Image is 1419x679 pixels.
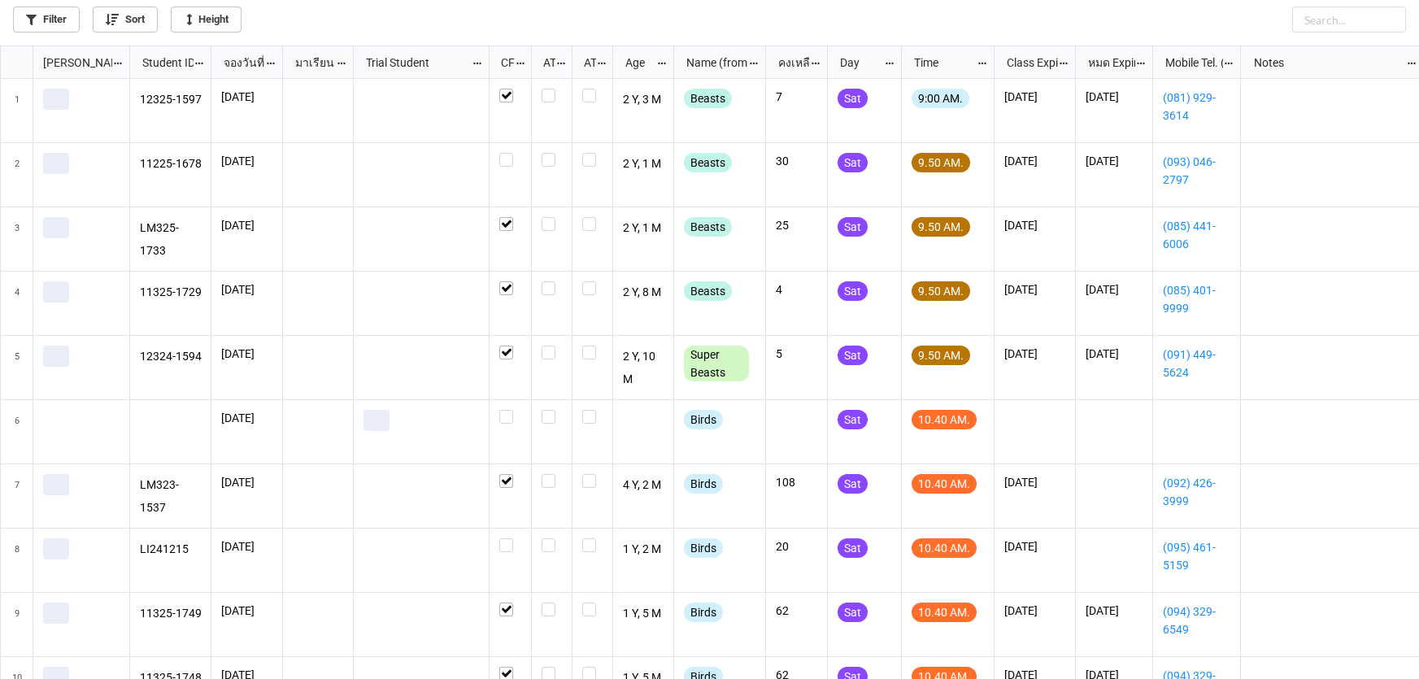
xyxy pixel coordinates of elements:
div: หมด Expired date (from [PERSON_NAME] Name) [1078,54,1135,72]
a: (093) 046-2797 [1163,153,1230,189]
div: Super Beasts [684,346,749,381]
div: Time [904,54,977,72]
a: (081) 929-3614 [1163,89,1230,124]
div: 10.40 AM. [912,410,977,429]
div: 9.50 AM. [912,346,970,365]
div: Sat [838,346,868,365]
p: 2 Y, 8 M [623,281,664,304]
p: LM323-1537 [140,474,202,518]
p: [DATE] [221,89,272,105]
span: 9 [15,593,20,656]
div: Sat [838,410,868,429]
p: [DATE] [1086,603,1143,619]
div: Birds [684,474,723,494]
p: [DATE] [1004,538,1065,555]
div: Beasts [684,217,732,237]
p: 11325-1729 [140,281,202,304]
p: [DATE] [1004,217,1065,233]
p: [DATE] [1004,281,1065,298]
a: (085) 401-9999 [1163,281,1230,317]
p: [DATE] [221,474,272,490]
p: 1 Y, 2 M [623,538,664,561]
a: Sort [93,7,158,33]
span: 8 [15,529,20,592]
div: Trial Student [356,54,471,72]
div: Notes [1244,54,1407,72]
div: Mobile Tel. (from Nick Name) [1156,54,1223,72]
div: Sat [838,603,868,622]
p: 1 Y, 5 M [623,603,664,625]
div: Class Expiration [997,54,1058,72]
a: Filter [13,7,80,33]
p: [DATE] [1086,89,1143,105]
a: (095) 461-5159 [1163,538,1230,574]
div: Name (from Class) [677,54,748,72]
div: 10.40 AM. [912,538,977,558]
p: 30 [776,153,817,169]
div: ATT [533,54,556,72]
p: [DATE] [1004,153,1065,169]
div: คงเหลือ (from Nick Name) [768,54,811,72]
p: 4 Y, 2 M [623,474,664,497]
div: Beasts [684,89,732,108]
p: [DATE] [1004,603,1065,619]
p: 4 [776,281,817,298]
div: Birds [684,538,723,558]
div: Student ID (from [PERSON_NAME] Name) [133,54,194,72]
p: [DATE] [221,410,272,426]
p: [DATE] [1086,153,1143,169]
p: 108 [776,474,817,490]
span: 3 [15,207,20,271]
a: Height [171,7,242,33]
p: LM325-1733 [140,217,202,261]
p: [DATE] [1004,89,1065,105]
p: 2 Y, 10 M [623,346,664,390]
a: (092) 426-3999 [1163,474,1230,510]
div: 9:00 AM. [912,89,969,108]
div: มาเรียน [285,54,337,72]
p: LI241215 [140,538,202,561]
input: Search... [1292,7,1406,33]
p: [DATE] [1086,346,1143,362]
div: Day [830,54,884,72]
p: 7 [776,89,817,105]
div: 10.40 AM. [912,603,977,622]
p: 62 [776,603,817,619]
div: Sat [838,281,868,301]
a: (094) 329-6549 [1163,603,1230,638]
span: 1 [15,79,20,142]
p: [DATE] [1004,474,1065,490]
div: Beasts [684,281,732,301]
p: 5 [776,346,817,362]
p: 2 Y, 1 M [623,153,664,176]
span: 6 [15,400,20,464]
p: [DATE] [221,538,272,555]
div: Sat [838,153,868,172]
p: 20 [776,538,817,555]
div: 9.50 AM. [912,153,970,172]
p: [DATE] [1086,281,1143,298]
div: 9.50 AM. [912,281,970,301]
div: grid [1,46,130,79]
div: Beasts [684,153,732,172]
p: 11325-1749 [140,603,202,625]
span: 4 [15,272,20,335]
div: ATK [574,54,597,72]
div: [PERSON_NAME] Name [33,54,112,72]
div: Sat [838,89,868,108]
div: 10.40 AM. [912,474,977,494]
p: 25 [776,217,817,233]
p: [DATE] [221,603,272,619]
div: Age [616,54,657,72]
span: 5 [15,336,20,399]
span: 7 [15,464,20,528]
p: 2 Y, 3 M [623,89,664,111]
div: 9.50 AM. [912,217,970,237]
p: 12325-1597 [140,89,202,111]
p: [DATE] [221,217,272,233]
div: Birds [684,410,723,429]
p: [DATE] [221,153,272,169]
a: (085) 441-6006 [1163,217,1230,253]
p: 12324-1594 [140,346,202,368]
span: 2 [15,143,20,207]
